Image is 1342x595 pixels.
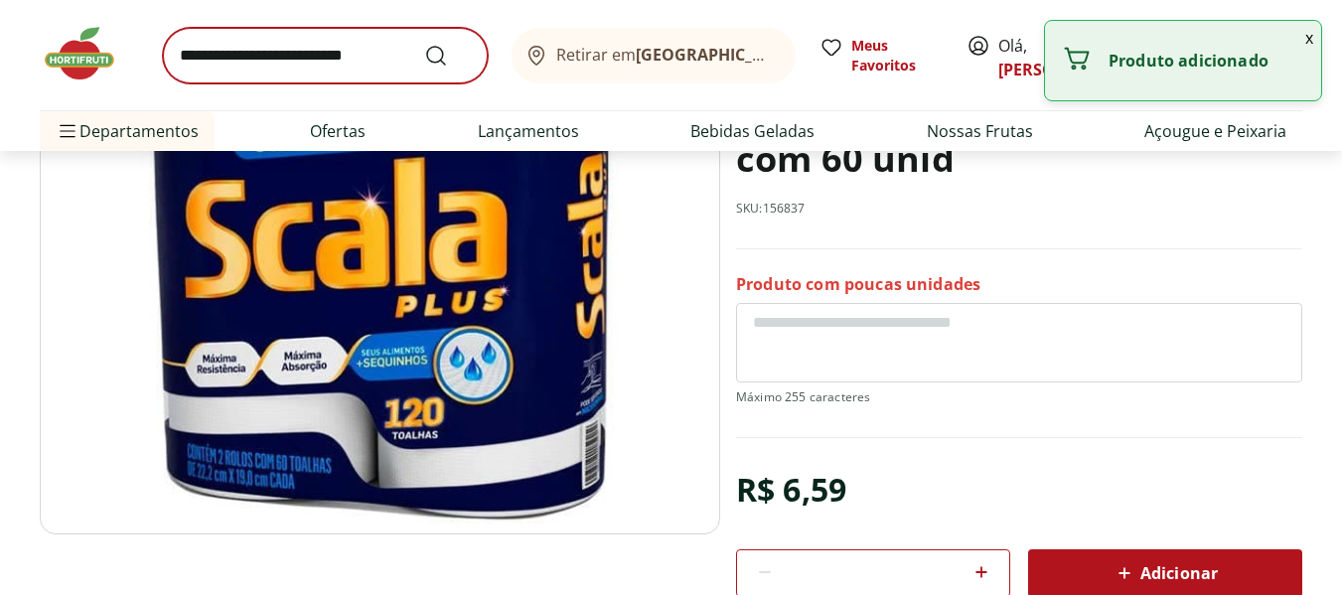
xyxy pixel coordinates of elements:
span: Meus Favoritos [851,36,943,75]
b: [GEOGRAPHIC_DATA]/[GEOGRAPHIC_DATA] [636,44,970,66]
p: Produto com poucas unidades [736,273,980,295]
a: [PERSON_NAME] [998,59,1127,80]
span: Departamentos [56,107,199,155]
a: Açougue e Peixaria [1144,119,1286,143]
span: Adicionar [1113,561,1218,585]
input: search [163,28,488,83]
p: SKU: 156837 [736,201,806,217]
button: Submit Search [424,44,472,68]
span: Retirar em [556,46,776,64]
a: Ofertas [310,119,366,143]
div: R$ 6,59 [736,462,846,518]
span: Olá, [998,34,1087,81]
img: Principal [40,58,720,534]
a: Meus Favoritos [820,36,943,75]
a: Bebidas Geladas [690,119,815,143]
button: Menu [56,107,79,155]
button: Retirar em[GEOGRAPHIC_DATA]/[GEOGRAPHIC_DATA] [512,28,796,83]
a: Lançamentos [478,119,579,143]
button: Fechar notificação [1297,21,1321,55]
img: Hortifruti [40,24,139,83]
a: Nossas Frutas [927,119,1033,143]
p: Produto adicionado [1109,51,1305,71]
